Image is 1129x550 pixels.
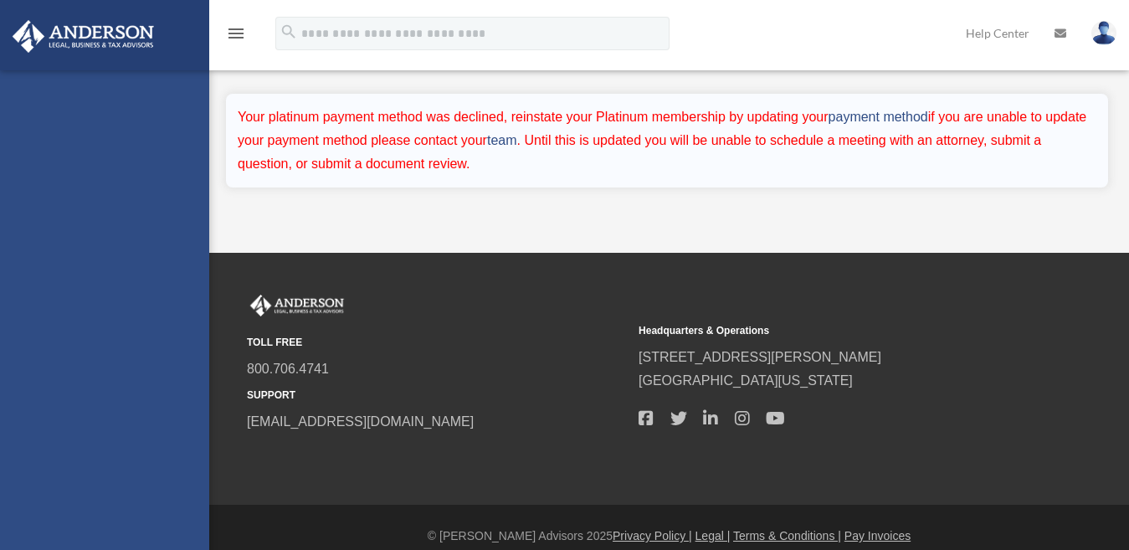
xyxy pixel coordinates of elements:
a: [EMAIL_ADDRESS][DOMAIN_NAME] [247,414,474,429]
a: team [487,133,517,147]
i: menu [226,23,246,44]
img: Anderson Advisors Platinum Portal [247,295,347,316]
a: Terms & Conditions | [733,529,841,542]
a: Pay Invoices [844,529,911,542]
a: menu [226,29,246,44]
a: Legal | [695,529,731,542]
img: Anderson Advisors Platinum Portal [8,20,159,53]
div: © [PERSON_NAME] Advisors 2025 [209,526,1129,547]
small: SUPPORT [247,387,627,404]
a: Privacy Policy | [613,529,692,542]
small: TOLL FREE [247,334,627,352]
small: Headquarters & Operations [639,322,1019,340]
img: User Pic [1091,21,1116,45]
a: 800.706.4741 [247,362,329,376]
div: Your platinum payment method was declined, reinstate your Platinum membership by updating your if... [238,105,1096,176]
a: payment method [829,110,928,124]
a: [STREET_ADDRESS][PERSON_NAME] [639,350,881,364]
a: [GEOGRAPHIC_DATA][US_STATE] [639,373,853,388]
i: search [280,23,298,41]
